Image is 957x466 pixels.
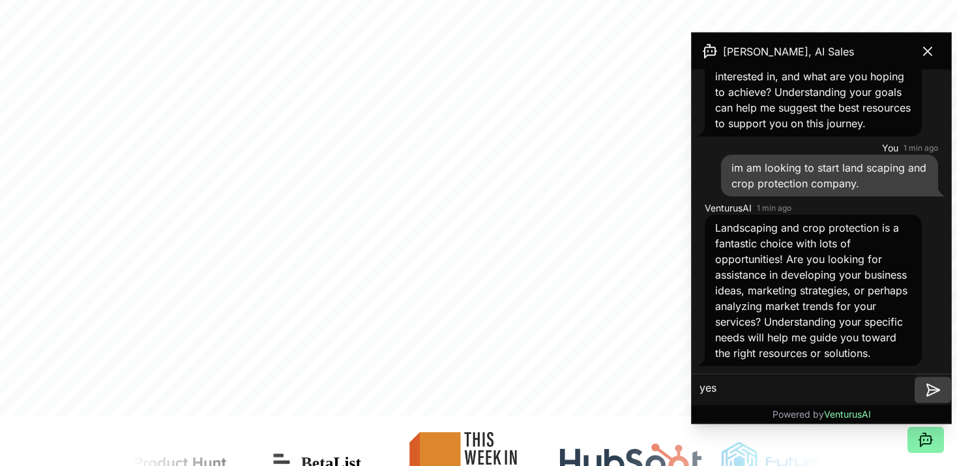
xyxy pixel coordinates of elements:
[715,23,911,130] span: That’s exciting! Starting a new business can be both thrilling and challenging. What type of busi...
[705,202,752,215] span: VenturusAI
[824,409,871,420] span: VenturusAI
[723,44,854,59] span: [PERSON_NAME], AI Sales
[731,161,926,190] span: im am looking to start land scaping and crop protection company.
[715,221,907,360] span: Landscaping and crop protection is a fantastic choice with lots of opportunities! Are you looking...
[882,142,898,155] span: You
[757,203,791,213] time: 1 min ago
[692,374,915,405] textarea: yes
[773,408,871,421] p: Powered by
[904,143,938,153] time: 1 min ago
